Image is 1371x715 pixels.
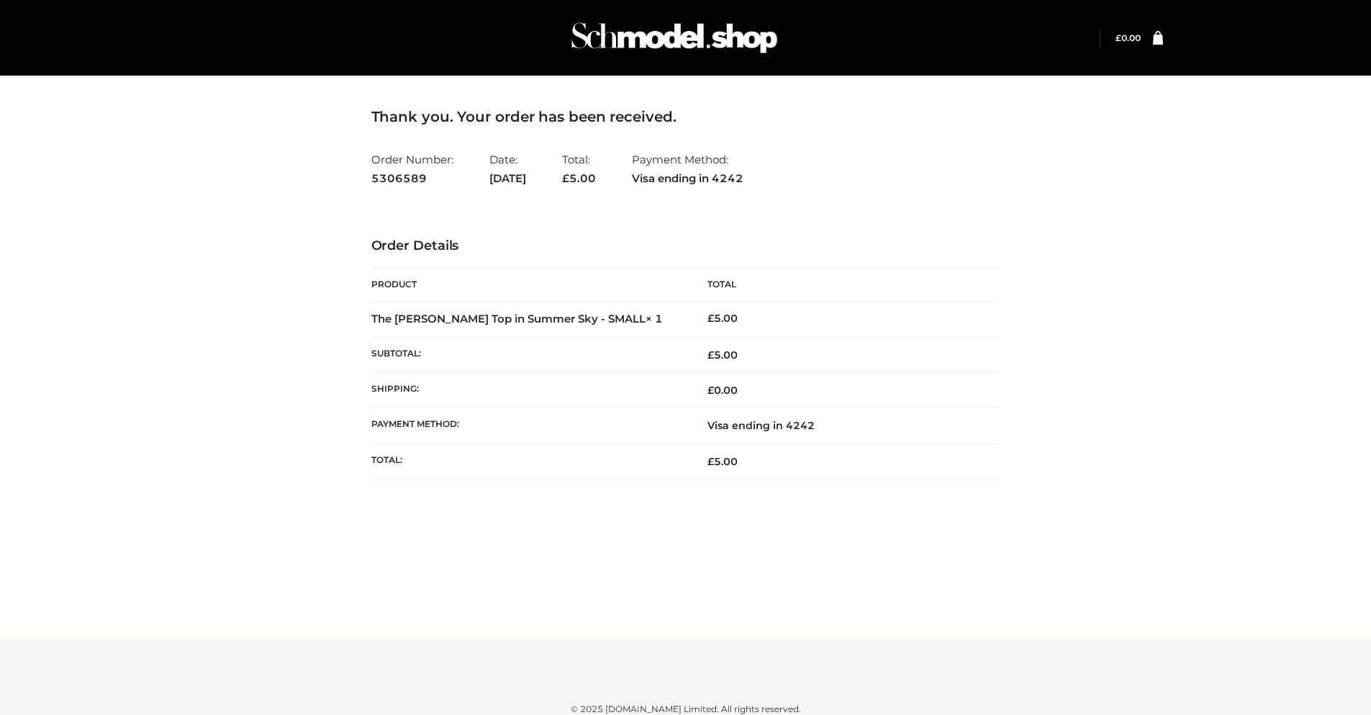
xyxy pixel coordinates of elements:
[707,312,738,325] bdi: 5.00
[1116,32,1141,43] bdi: 0.00
[707,455,714,468] span: £
[371,312,663,325] strong: The [PERSON_NAME] Top in Summer Sky - SMALL
[562,147,596,191] li: Total:
[371,337,686,372] th: Subtotal:
[371,444,686,479] th: Total:
[632,169,743,188] strong: Visa ending in 4242
[1116,32,1141,43] a: £0.00
[371,238,1000,254] h3: Order Details
[562,171,596,185] span: 5.00
[371,408,686,444] th: Payment method:
[686,408,1000,444] td: Visa ending in 4242
[686,269,1000,301] th: Total
[707,348,714,361] span: £
[371,147,453,191] li: Order Number:
[562,171,569,185] span: £
[371,108,1000,125] h3: Thank you. Your order has been received.
[632,147,743,191] li: Payment Method:
[489,169,526,188] strong: [DATE]
[1116,32,1121,43] span: £
[646,312,663,325] strong: × 1
[707,384,714,397] span: £
[489,147,526,191] li: Date:
[566,9,782,66] img: Schmodel Admin 964
[371,269,686,301] th: Product
[707,312,714,325] span: £
[707,384,738,397] bdi: 0.00
[707,455,738,468] span: 5.00
[371,169,453,188] strong: 5306589
[707,348,738,361] span: 5.00
[371,373,686,408] th: Shipping:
